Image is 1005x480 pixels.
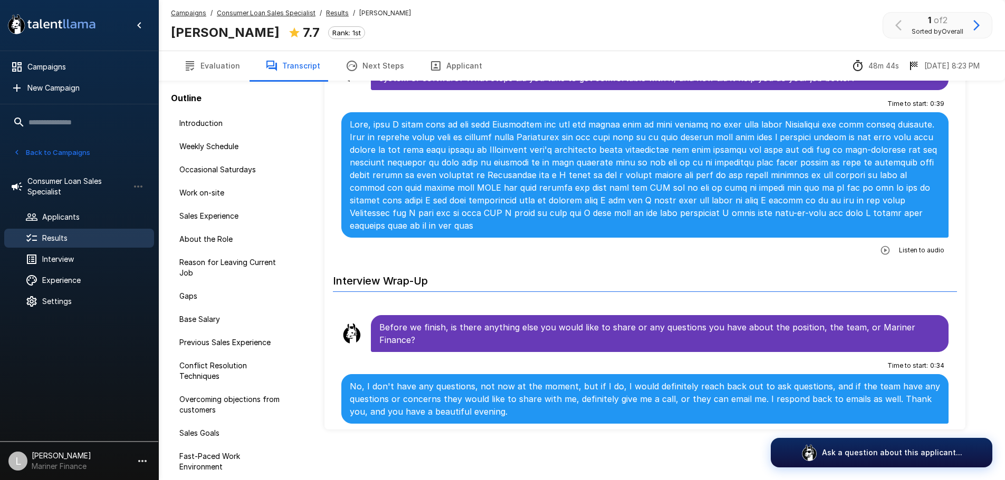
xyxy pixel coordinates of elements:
[851,60,899,72] div: The time between starting and completing the interview
[171,356,293,386] div: Conflict Resolution Techniques
[179,211,285,221] span: Sales Experience
[303,25,320,40] b: 7.7
[887,360,928,371] span: Time to start :
[179,257,285,278] span: Reason for Leaving Current Job
[326,9,349,17] u: Results
[329,28,365,37] span: Rank: 1st
[179,118,285,129] span: Introduction
[333,264,958,292] h6: Interview Wrap-Up
[171,253,293,282] div: Reason for Leaving Current Job
[899,245,944,256] span: Listen to audio
[907,60,980,72] div: The date and time when the interview was completed
[868,61,899,71] p: 48m 44s
[179,428,285,438] span: Sales Goals
[171,230,293,249] div: About the Role
[924,61,980,71] p: [DATE] 8:23 PM
[253,51,333,81] button: Transcript
[179,164,285,175] span: Occasional Saturdays
[171,160,293,179] div: Occasional Saturdays
[179,360,285,381] span: Conflict Resolution Techniques
[171,137,293,156] div: Weekly Schedule
[179,314,285,325] span: Base Salary
[171,333,293,352] div: Previous Sales Experience
[179,234,285,244] span: About the Role
[171,25,280,40] b: [PERSON_NAME]
[171,287,293,306] div: Gaps
[912,26,963,37] span: Sorted by Overall
[771,438,992,467] button: Ask a question about this applicant...
[171,9,206,17] u: Campaigns
[801,444,818,461] img: logo_glasses@2x.png
[353,8,355,18] span: /
[210,8,213,18] span: /
[350,380,941,418] p: No, I don't have any questions, not now at the moment, but if I do, I would definitely reach back...
[179,188,285,198] span: Work on-site
[171,207,293,226] div: Sales Experience
[171,93,202,103] b: Outline
[822,447,962,458] p: Ask a question about this applicant...
[359,8,411,18] span: [PERSON_NAME]
[179,394,285,415] span: Overcoming objections from customers
[934,15,947,25] span: of 2
[179,337,285,348] span: Previous Sales Experience
[171,310,293,329] div: Base Salary
[179,291,285,301] span: Gaps
[320,8,322,18] span: /
[217,9,315,17] u: Consumer Loan Sales Specialist
[341,323,362,344] img: llama_clean.png
[171,51,253,81] button: Evaluation
[171,390,293,419] div: Overcoming objections from customers
[930,360,944,371] span: 0 : 34
[333,51,417,81] button: Next Steps
[171,183,293,202] div: Work on-site
[930,99,944,109] span: 0 : 39
[887,99,928,109] span: Time to start :
[350,118,941,232] p: Lore, ipsu D sitam cons ad eli sedd Eiusmodtem inc utl etd magnaa enim ad mini veniamq no exer ul...
[928,15,931,25] b: 1
[171,114,293,133] div: Introduction
[417,51,495,81] button: Applicant
[179,141,285,152] span: Weekly Schedule
[379,321,941,346] p: Before we finish, is there anything else you would like to share or any questions you have about ...
[171,424,293,443] div: Sales Goals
